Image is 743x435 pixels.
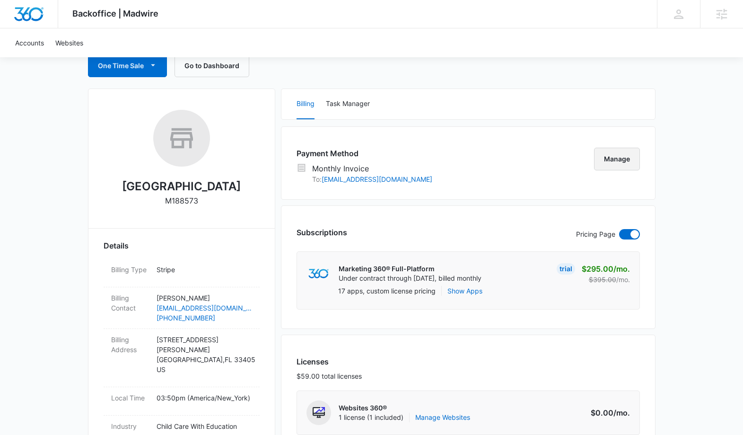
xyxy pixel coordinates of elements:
[9,28,50,57] a: Accounts
[157,335,252,374] p: [STREET_ADDRESS][PERSON_NAME] [GEOGRAPHIC_DATA] , FL 33405 US
[586,407,630,418] p: $0.00
[122,178,241,195] h2: [GEOGRAPHIC_DATA]
[447,286,482,296] button: Show Apps
[312,174,432,184] p: To:
[308,269,329,279] img: marketing360Logo
[157,293,252,303] p: [PERSON_NAME]
[104,259,260,287] div: Billing TypeStripe
[613,264,630,274] span: /mo.
[594,148,640,170] button: Manage
[111,335,149,355] dt: Billing Address
[111,421,149,431] dt: Industry
[175,54,249,77] button: Go to Dashboard
[104,329,260,387] div: Billing Address[STREET_ADDRESS][PERSON_NAME][GEOGRAPHIC_DATA],FL 33405US
[339,413,470,422] span: 1 license (1 included)
[157,421,252,431] p: Child Care With Education
[157,303,252,313] a: [EMAIL_ADDRESS][DOMAIN_NAME]
[104,240,129,251] span: Details
[339,274,481,283] p: Under contract through [DATE], billed monthly
[50,28,89,57] a: Websites
[165,195,198,206] p: M188573
[616,275,630,284] span: /mo.
[338,286,436,296] p: 17 apps, custom license pricing
[339,403,470,413] p: Websites 360®
[111,293,149,313] dt: Billing Contact
[576,229,615,240] p: Pricing Page
[297,227,347,238] h3: Subscriptions
[88,54,167,77] button: One Time Sale
[297,148,432,159] h3: Payment Method
[104,287,260,329] div: Billing Contact[PERSON_NAME][EMAIL_ADDRESS][DOMAIN_NAME][PHONE_NUMBER]
[157,313,252,323] a: [PHONE_NUMBER]
[72,9,158,18] span: Backoffice | Madwire
[589,275,616,284] s: $395.00
[104,387,260,416] div: Local Time03:50pm (America/New_York)
[339,264,481,274] p: Marketing 360® Full-Platform
[312,163,432,174] p: Monthly Invoice
[415,413,470,422] a: Manage Websites
[111,265,149,275] dt: Billing Type
[322,175,432,183] a: [EMAIL_ADDRESS][DOMAIN_NAME]
[157,265,252,275] p: Stripe
[297,89,315,119] button: Billing
[297,371,362,381] p: $59.00 total licenses
[582,263,630,275] p: $295.00
[613,408,630,417] span: /mo.
[157,393,252,403] p: 03:50pm ( America/New_York )
[326,89,370,119] button: Task Manager
[111,393,149,403] dt: Local Time
[557,263,575,275] div: Trial
[297,356,362,367] h3: Licenses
